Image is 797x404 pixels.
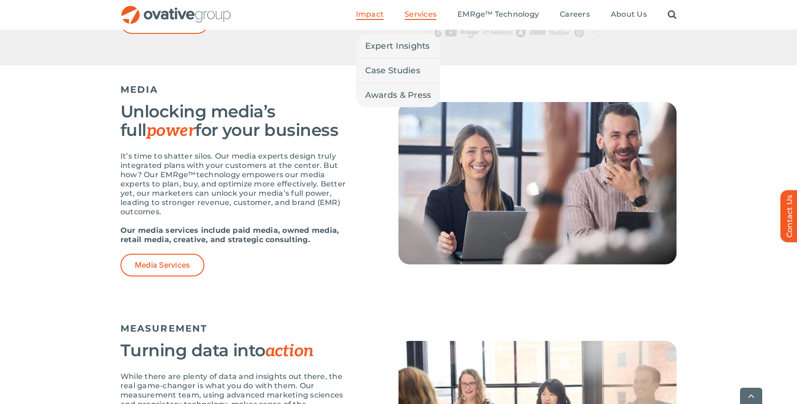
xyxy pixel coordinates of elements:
[146,121,195,141] span: power
[356,10,384,20] a: Impact
[405,10,436,19] span: Services
[560,10,590,19] span: Careers
[135,261,190,269] span: Media Services
[611,10,647,19] span: About Us
[120,341,352,360] h3: Turning data into
[611,10,647,20] a: About Us
[457,10,539,20] a: EMRge™ Technology
[120,102,352,140] h3: Unlocking media’s full for your business
[457,10,539,19] span: EMRge™ Technology
[120,152,352,217] p: It’s time to shatter silos. Our media experts design truly integrated plans with your customers a...
[365,39,430,52] span: Expert Insights
[120,226,339,244] strong: Our media services include paid media, owned media, retail media, creative, and strategic consult...
[405,10,436,20] a: Services
[560,10,590,20] a: Careers
[120,84,677,95] h5: MEDIA
[120,5,232,13] a: OG_Full_horizontal_RGB
[668,10,677,20] a: Search
[365,64,420,77] span: Case Studies
[266,341,314,361] span: action
[356,34,441,58] a: Expert Insights
[120,323,677,334] h5: MEASUREMENT
[356,58,441,83] a: Case Studies
[120,254,204,276] a: Media Services
[356,83,441,107] a: Awards & Press
[365,89,431,102] span: Awards & Press
[398,102,677,264] img: Services – Media
[356,10,384,19] span: Impact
